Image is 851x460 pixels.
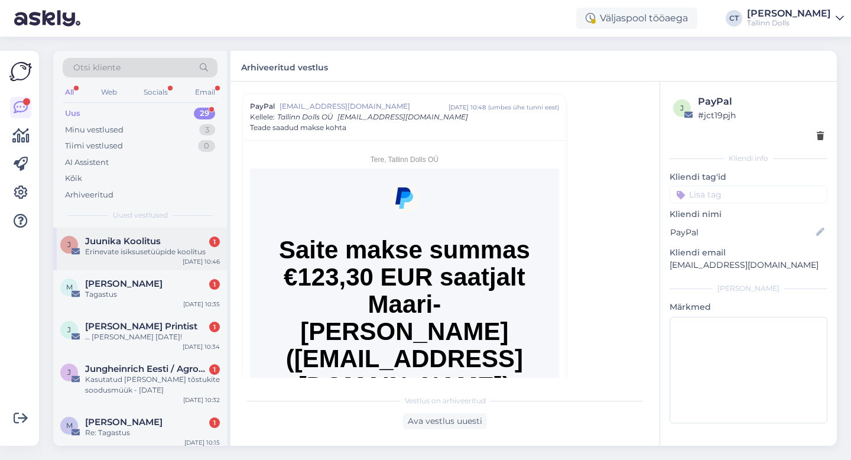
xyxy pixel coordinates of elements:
[193,85,217,100] div: Email
[405,396,486,406] span: Vestlus on arhiveeritud
[85,427,220,438] div: Re: Tagastus
[65,189,113,201] div: Arhiveeritud
[183,396,220,404] div: [DATE] 10:32
[670,301,827,313] p: Märkmed
[183,342,220,351] div: [DATE] 10:34
[209,364,220,375] div: 1
[250,122,346,133] span: Teade saadud makse kohta
[65,173,82,184] div: Kõik
[85,278,163,289] span: merike udrik
[670,153,827,164] div: Kliendi info
[670,259,827,271] p: [EMAIL_ADDRESS][DOMAIN_NAME]
[184,438,220,447] div: [DATE] 10:15
[65,157,109,169] div: AI Assistent
[113,210,168,221] span: Uued vestlused
[279,236,530,400] span: Saite makse summas €123,30 EUR saatjalt Maari-[PERSON_NAME]([EMAIL_ADDRESS][DOMAIN_NAME])
[670,208,827,221] p: Kliendi nimi
[63,85,76,100] div: All
[66,421,73,430] span: M
[250,101,275,112] span: PayPal
[449,103,486,112] div: [DATE] 10:48
[277,112,333,121] span: Tallinn Dolls OÜ
[209,237,220,247] div: 1
[194,108,215,119] div: 29
[209,279,220,290] div: 1
[183,257,220,266] div: [DATE] 10:46
[389,183,420,213] img: PayPal
[73,61,121,74] span: Otsi kliente
[85,332,220,342] div: … [PERSON_NAME] [DATE]!
[680,103,684,112] span: j
[747,9,844,28] a: [PERSON_NAME]Tallinn Dolls
[85,374,220,396] div: Kasutatud [PERSON_NAME] tõstukite soodusmüük - [DATE]
[726,10,742,27] div: CT
[241,58,328,74] label: Arhiveeritud vestlus
[85,364,208,374] span: Jungheinrich Eesti / Agrovaru AS
[403,413,487,429] div: Ava vestlus uuesti
[65,124,124,136] div: Minu vestlused
[65,140,123,152] div: Tiimi vestlused
[141,85,170,100] div: Socials
[747,18,831,28] div: Tallinn Dolls
[198,140,215,152] div: 0
[670,226,814,239] input: Lisa nimi
[85,289,220,300] div: Tagastus
[698,109,824,122] div: # jct19pjh
[698,95,824,109] div: PayPal
[670,247,827,259] p: Kliendi email
[209,417,220,428] div: 1
[209,322,220,332] div: 1
[199,124,215,136] div: 3
[371,156,439,164] span: Tere, Tallinn Dolls OÜ
[280,101,449,112] span: [EMAIL_ADDRESS][DOMAIN_NAME]
[67,240,71,249] span: J
[747,9,831,18] div: [PERSON_NAME]
[576,8,697,29] div: Väljaspool tööaega
[85,417,163,427] span: Merilin Mägi
[337,112,468,121] span: [EMAIL_ADDRESS][DOMAIN_NAME]
[183,300,220,309] div: [DATE] 10:35
[670,186,827,203] input: Lisa tag
[85,321,197,332] span: Jevgeni Odav Printist
[9,60,32,83] img: Askly Logo
[85,247,220,257] div: Erinevate isiksusetüüpide koolitus
[66,283,73,291] span: m
[670,283,827,294] div: [PERSON_NAME]
[99,85,119,100] div: Web
[670,171,827,183] p: Kliendi tag'id
[85,236,161,247] span: Juunika Koolitus
[250,112,275,121] span: Kellele :
[488,103,559,112] div: ( umbes ühe tunni eest )
[65,108,80,119] div: Uus
[67,368,71,377] span: J
[67,325,71,334] span: J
